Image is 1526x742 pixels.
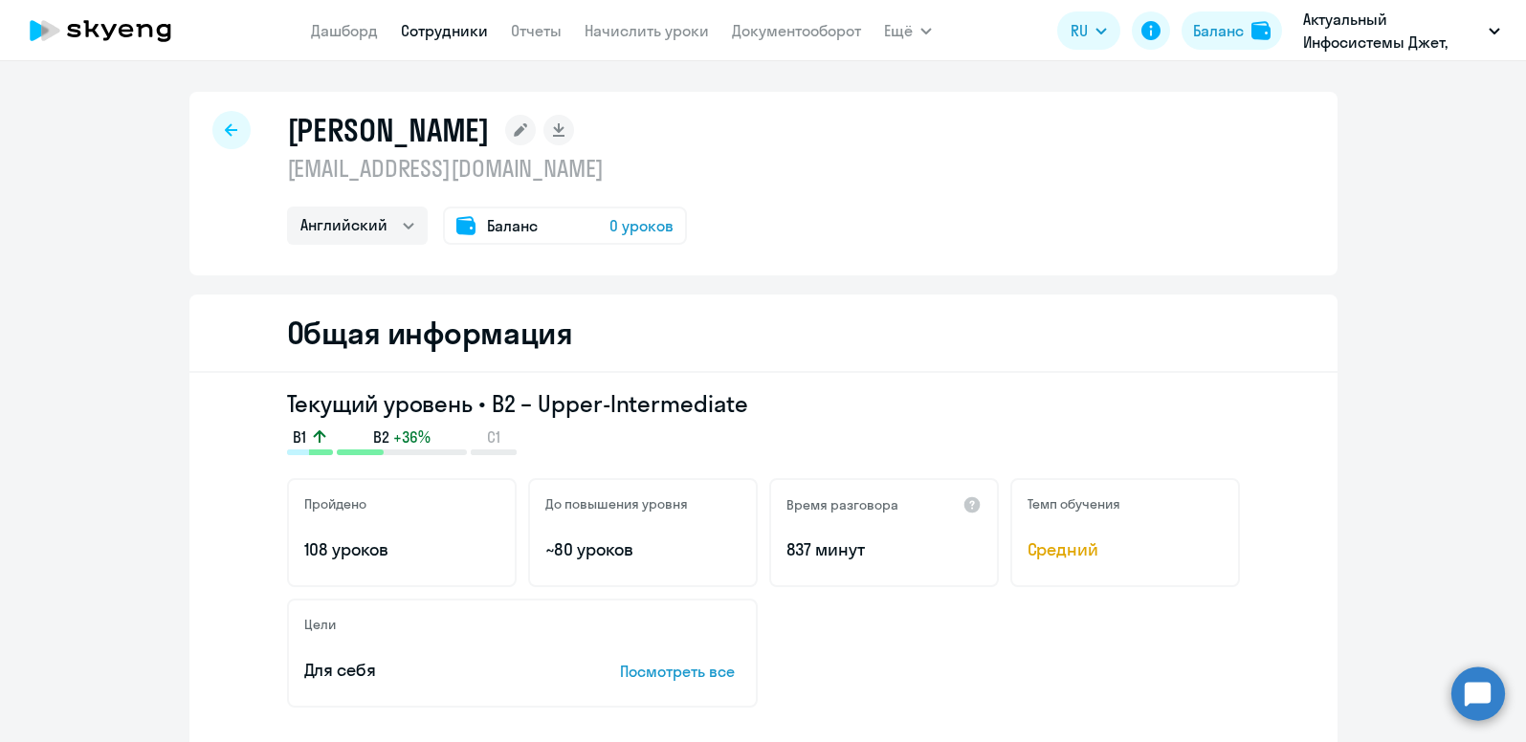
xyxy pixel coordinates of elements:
[287,388,1240,419] h3: Текущий уровень • B2 – Upper-Intermediate
[884,11,932,50] button: Ещё
[487,426,500,447] span: C1
[884,19,913,42] span: Ещё
[1294,8,1510,54] button: Актуальный Инфосистемы Джет, ИНФОСИСТЕМЫ ДЖЕТ, АО
[287,314,573,352] h2: Общая информация
[545,495,688,513] h5: До повышения уровня
[511,21,562,40] a: Отчеты
[1193,19,1244,42] div: Баланс
[287,111,490,149] h1: [PERSON_NAME]
[393,426,431,447] span: +36%
[304,658,561,683] p: Для себя
[401,21,488,40] a: Сотрудники
[1071,19,1088,42] span: RU
[620,660,741,683] p: Посмотреть все
[585,21,709,40] a: Начислить уроки
[487,214,538,237] span: Баланс
[373,426,389,447] span: B2
[545,537,741,562] p: ~80 уроков
[786,496,898,513] h5: Время разговора
[1182,11,1282,50] button: Балансbalance
[786,537,982,562] p: 837 минут
[1303,8,1481,54] p: Актуальный Инфосистемы Джет, ИНФОСИСТЕМЫ ДЖЕТ, АО
[732,21,861,40] a: Документооборот
[1251,21,1271,40] img: balance
[1028,537,1223,562] span: Средний
[304,616,336,633] h5: Цели
[293,426,306,447] span: B1
[304,537,499,562] p: 108 уроков
[287,153,687,184] p: [EMAIL_ADDRESS][DOMAIN_NAME]
[304,495,366,513] h5: Пройдено
[1057,11,1120,50] button: RU
[311,21,378,40] a: Дашборд
[1028,495,1120,513] h5: Темп обучения
[609,214,674,237] span: 0 уроков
